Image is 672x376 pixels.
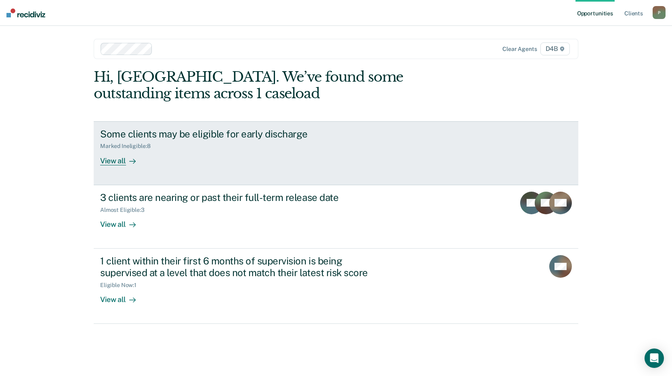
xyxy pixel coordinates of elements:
[100,150,145,165] div: View all
[94,69,481,102] div: Hi, [GEOGRAPHIC_DATA]. We’ve found some outstanding items across 1 caseload
[100,213,145,229] div: View all
[100,128,384,140] div: Some clients may be eligible for early discharge
[502,46,537,53] div: Clear agents
[94,121,578,185] a: Some clients may be eligible for early dischargeMarked Ineligible:8View all
[645,349,664,368] div: Open Intercom Messenger
[100,207,151,213] div: Almost Eligible : 3
[540,42,570,55] span: D4B
[100,192,384,203] div: 3 clients are nearing or past their full-term release date
[6,8,45,17] img: Recidiviz
[100,288,145,304] div: View all
[653,6,666,19] button: P
[94,185,578,249] a: 3 clients are nearing or past their full-term release dateAlmost Eligible:3View all
[100,282,143,289] div: Eligible Now : 1
[100,143,157,150] div: Marked Ineligible : 8
[100,255,384,279] div: 1 client within their first 6 months of supervision is being supervised at a level that does not ...
[94,249,578,324] a: 1 client within their first 6 months of supervision is being supervised at a level that does not ...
